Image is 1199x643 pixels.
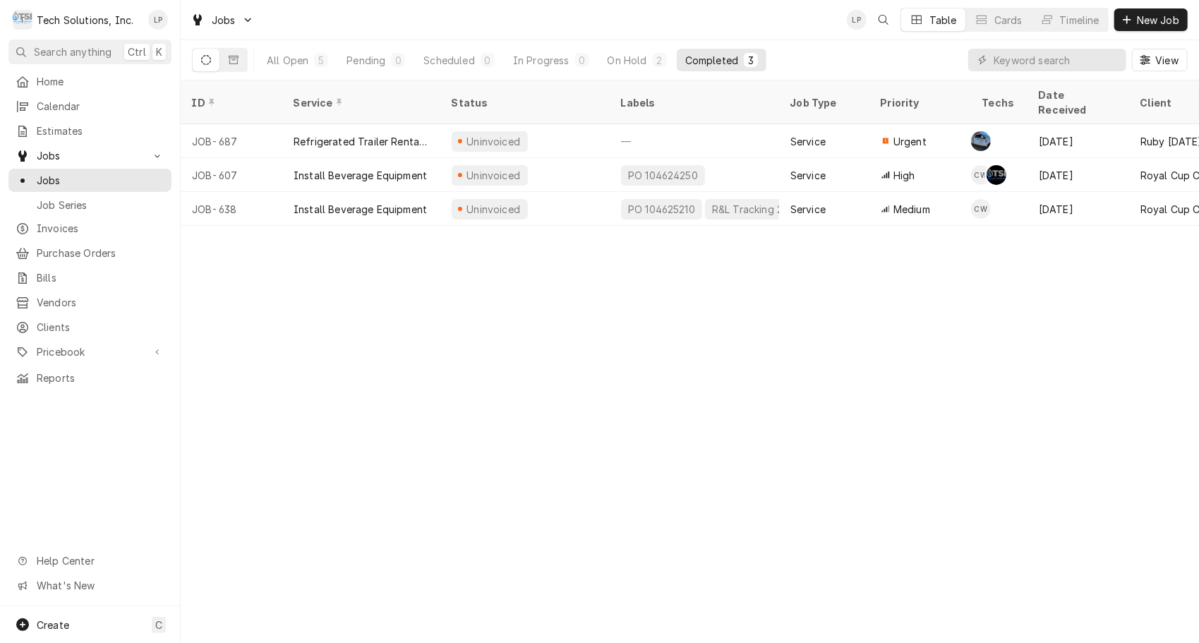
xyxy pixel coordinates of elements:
div: Coleton Wallace's Avatar [971,165,991,185]
div: [DATE] [1028,124,1129,158]
div: Uninvoiced [465,202,522,217]
div: Job Type [790,95,858,110]
div: LP [847,10,867,30]
span: Urgent [893,134,927,149]
span: Create [37,619,69,631]
span: Clients [37,320,164,335]
div: Cards [994,13,1023,28]
div: Tech Solutions, Inc.'s Avatar [13,10,32,30]
div: Labels [621,95,768,110]
div: PO 104625210 [627,202,697,217]
span: Jobs [37,148,143,163]
div: Service [790,168,826,183]
div: PO 104624250 [627,168,699,183]
span: Estimates [37,124,164,138]
span: Invoices [37,221,164,236]
div: Uninvoiced [465,168,522,183]
div: In Progress [513,53,570,68]
div: Service [790,202,826,217]
div: CW [971,199,991,219]
span: What's New [37,578,163,593]
span: Jobs [212,13,236,28]
div: Joe Paschal's Avatar [971,131,991,151]
div: 0 [483,53,492,68]
a: Purchase Orders [8,241,171,265]
a: Vendors [8,291,171,314]
span: Vendors [37,295,164,310]
div: LP [148,10,168,30]
button: View [1132,49,1188,71]
span: Help Center [37,553,163,568]
input: Keyword search [994,49,1119,71]
div: Scheduled [423,53,474,68]
span: Bills [37,270,164,285]
div: Date Received [1039,88,1115,117]
div: 3 [747,53,755,68]
div: Completed [685,53,738,68]
div: All Open [267,53,308,68]
a: Bills [8,266,171,289]
div: Timeline [1060,13,1099,28]
a: Job Series [8,193,171,217]
div: Status [452,95,596,110]
a: Go to Pricebook [8,340,171,363]
span: Search anything [34,44,112,59]
div: Refrigerated Trailer Rental 7x16 [294,134,429,149]
div: 2 [656,53,664,68]
div: Service [294,95,426,110]
button: Search anythingCtrlK [8,40,171,64]
div: JOB-638 [181,192,282,226]
div: Techs [982,95,1016,110]
span: C [155,618,162,632]
a: Invoices [8,217,171,240]
span: New Job [1134,13,1182,28]
div: Uninvoiced [465,134,522,149]
div: Coleton Wallace's Avatar [971,199,991,219]
div: On Hold [608,53,647,68]
div: 5 [317,53,325,68]
div: Install Beverage Equipment [294,202,427,217]
a: Go to Help Center [8,549,171,572]
div: Priority [881,95,957,110]
span: Pricebook [37,344,143,359]
div: JP [971,131,991,151]
div: SB [987,165,1006,185]
div: Pending [347,53,385,68]
span: Calendar [37,99,164,114]
span: Ctrl [128,44,146,59]
a: Reports [8,366,171,390]
div: — [610,124,779,158]
button: New Job [1114,8,1188,31]
div: Lisa Paschal's Avatar [148,10,168,30]
a: Go to Jobs [8,144,171,167]
div: 0 [578,53,586,68]
a: Home [8,70,171,93]
a: Go to Jobs [185,8,260,32]
a: Clients [8,316,171,339]
span: View [1152,53,1181,68]
div: Service [790,134,826,149]
span: Medium [893,202,930,217]
div: ID [192,95,268,110]
a: Calendar [8,95,171,118]
div: Table [929,13,957,28]
div: 0 [394,53,402,68]
div: [DATE] [1028,158,1129,192]
span: Job Series [37,198,164,212]
a: Go to What's New [8,574,171,597]
div: Install Beverage Equipment [294,168,427,183]
div: [DATE] [1028,192,1129,226]
a: Estimates [8,119,171,143]
a: Jobs [8,169,171,192]
div: T [13,10,32,30]
div: JOB-607 [181,158,282,192]
div: Shaun Booth's Avatar [987,165,1006,185]
span: Jobs [37,173,164,188]
div: JOB-687 [181,124,282,158]
span: Reports [37,371,164,385]
span: K [156,44,162,59]
div: Tech Solutions, Inc. [37,13,133,28]
div: CW [971,165,991,185]
span: Home [37,74,164,89]
span: Purchase Orders [37,246,164,260]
